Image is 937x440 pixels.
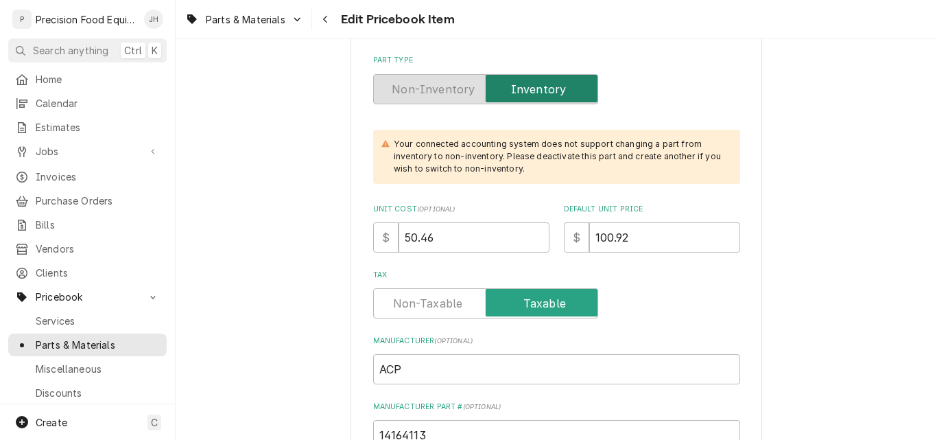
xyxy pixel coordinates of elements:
[36,362,160,376] span: Miscellaneous
[373,55,740,66] label: Part Type
[180,8,309,31] a: Go to Parts & Materials
[373,270,740,319] div: Tax
[373,336,740,384] div: Manufacturer
[36,290,139,304] span: Pricebook
[463,403,501,410] span: ( optional )
[564,204,740,215] label: Default Unit Price
[8,334,167,356] a: Parts & Materials
[124,43,142,58] span: Ctrl
[36,314,160,328] span: Services
[36,417,67,428] span: Create
[8,358,167,380] a: Miscellaneous
[373,270,740,281] label: Tax
[206,12,285,27] span: Parts & Materials
[36,170,160,184] span: Invoices
[373,402,740,413] label: Manufacturer Part #
[36,12,137,27] div: Precision Food Equipment LLC
[8,213,167,236] a: Bills
[36,120,160,135] span: Estimates
[315,8,337,30] button: Navigate back
[8,310,167,332] a: Services
[144,10,163,29] div: Jason Hertel's Avatar
[36,218,160,232] span: Bills
[8,238,167,260] a: Vendors
[36,96,160,111] span: Calendar
[36,72,160,86] span: Home
[8,262,167,284] a: Clients
[373,55,740,104] div: Part Type
[12,10,32,29] div: P
[36,338,160,352] span: Parts & Materials
[373,336,740,347] label: Manufacturer
[36,266,160,280] span: Clients
[151,415,158,430] span: C
[8,92,167,115] a: Calendar
[36,242,160,256] span: Vendors
[8,116,167,139] a: Estimates
[144,10,163,29] div: JH
[8,382,167,404] a: Discounts
[8,286,167,308] a: Go to Pricebook
[36,144,139,159] span: Jobs
[152,43,158,58] span: K
[373,204,549,253] div: Unit Cost
[337,10,455,29] span: Edit Pricebook Item
[36,194,160,208] span: Purchase Orders
[36,386,160,400] span: Discounts
[373,74,740,104] div: Inventory
[394,138,726,176] div: Your connected accounting system does not support changing a part from inventory to non-inventory...
[564,222,589,253] div: $
[8,68,167,91] a: Home
[33,43,108,58] span: Search anything
[8,165,167,188] a: Invoices
[8,38,167,62] button: Search anythingCtrlK
[8,140,167,163] a: Go to Jobs
[417,205,455,213] span: ( optional )
[373,222,399,253] div: $
[8,189,167,212] a: Purchase Orders
[373,204,549,215] label: Unit Cost
[434,337,473,345] span: ( optional )
[564,204,740,253] div: Default Unit Price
